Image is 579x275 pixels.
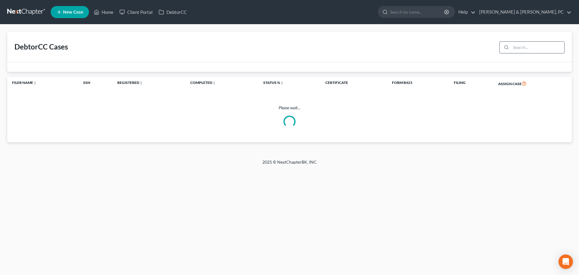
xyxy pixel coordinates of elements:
[63,10,83,14] span: New Case
[280,81,284,85] i: unfold_more
[212,81,216,85] i: unfold_more
[33,81,37,85] i: unfold_more
[476,7,571,18] a: [PERSON_NAME] & [PERSON_NAME], PC
[390,6,445,18] input: Search by name...
[190,80,216,85] a: Completedunfold_more
[449,77,493,91] th: Filing
[511,42,564,53] input: Search...
[139,81,143,85] i: unfold_more
[78,77,113,91] th: SSN
[117,80,143,85] a: Registeredunfold_more
[156,7,190,18] a: DebtorCC
[91,7,116,18] a: Home
[263,80,284,85] a: Status %unfold_more
[493,77,572,91] th: Assign Case
[116,7,156,18] a: Client Portal
[118,159,461,170] div: 2025 © NextChapterBK, INC
[558,254,573,269] div: Open Intercom Messenger
[455,7,476,18] a: Help
[12,80,37,85] a: Filer Nameunfold_more
[387,77,449,91] th: Form B423
[321,77,387,91] th: Certificate
[7,105,572,111] p: Please wait...
[14,42,68,52] div: DebtorCC Cases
